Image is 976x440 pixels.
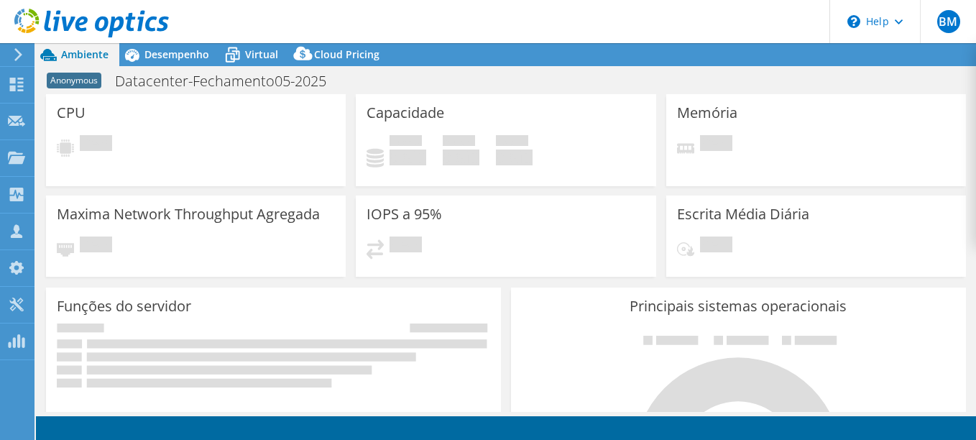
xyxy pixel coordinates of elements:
h3: Maxima Network Throughput Agregada [57,206,320,222]
h3: Capacidade [367,105,444,121]
svg: \n [847,15,860,28]
span: Usado [390,135,422,150]
h4: 0 GiB [496,150,533,165]
h3: Escrita Média Diária [677,206,809,222]
span: Cloud Pricing [314,47,379,61]
h4: 0 GiB [443,150,479,165]
span: Total [496,135,528,150]
h3: Principais sistemas operacionais [522,298,955,314]
span: Ambiente [61,47,109,61]
span: Pendente [700,135,732,155]
span: Desempenho [144,47,209,61]
span: Pendente [700,237,732,256]
span: BM [937,10,960,33]
h3: CPU [57,105,86,121]
span: Pendente [80,135,112,155]
h3: Memória [677,105,737,121]
h3: IOPS a 95% [367,206,442,222]
h3: Funções do servidor [57,298,191,314]
h4: 0 GiB [390,150,426,165]
span: Pendente [390,237,422,256]
span: Disponível [443,135,475,150]
span: Virtual [245,47,278,61]
span: Anonymous [47,73,101,88]
h1: Datacenter-Fechamento05-2025 [109,73,349,89]
span: Pendente [80,237,112,256]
